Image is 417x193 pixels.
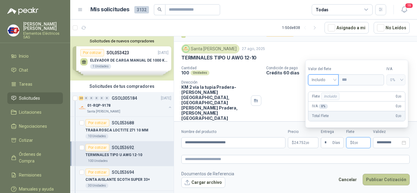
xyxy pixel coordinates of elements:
[23,32,63,39] p: Elementos Eléctricos SAS
[294,141,309,145] span: 24.752
[181,84,248,121] p: KM 2 vía la tupia Pradera-[PERSON_NAME][GEOGRAPHIC_DATA], [GEOGRAPHIC_DATA][PERSON_NAME] Pradera ...
[79,104,86,112] img: Company Logo
[346,129,371,135] label: Flete
[112,121,134,125] p: SOL053688
[181,55,256,61] p: TERMINALES TIPO U AWG 12-10
[70,80,174,92] div: Solicitudes de tus compradores
[70,117,174,141] a: Por cotizarSOL053688TRABA ROSCA LOCTITE 271 10 MM10 Unidades
[398,114,401,118] span: ,00
[85,159,110,163] div: 100 Unidades
[87,109,120,114] p: Santa [PERSON_NAME]
[23,22,63,30] p: [PERSON_NAME] [PERSON_NAME]
[181,44,239,53] div: Santa [PERSON_NAME]
[7,92,63,104] a: Solicitudes
[90,5,129,14] h1: Mis solicitudes
[70,141,174,166] a: Por cotizarSOL053692TERMINALES TIPO U AWG 12-10100 Unidades
[332,138,340,148] span: Días
[134,6,149,13] span: 3132
[288,137,318,148] p: $24.752,00
[308,66,339,72] label: Valor del flete
[242,46,265,52] p: 27 ago, 2025
[346,137,371,148] p: $ 0,00
[87,103,111,109] p: 01-RQP-9178
[398,95,401,98] span: ,00
[94,96,99,100] div: 0
[321,129,344,135] label: Entrega
[7,148,63,167] a: Órdenes de Compra
[161,95,171,101] p: [DATE]
[288,129,318,135] label: Precio
[158,7,162,12] span: search
[7,106,63,118] a: Licitaciones
[266,66,415,70] p: Condición de pago
[183,45,189,52] img: Company Logo
[396,94,401,99] span: 0
[398,105,401,108] span: ,00
[335,174,360,185] button: Cancelar
[306,141,309,145] span: ,00
[85,152,142,158] p: TERMINALES TIPO U AWG 12-10
[112,170,134,174] p: SOL053694
[354,141,358,145] span: ,00
[112,96,137,100] p: GSOL005184
[190,70,209,75] div: Unidades
[19,123,47,130] span: Negociaciones
[19,109,42,116] span: Licitaciones
[312,93,341,100] p: Flete
[112,145,134,150] p: SOL053692
[312,75,335,84] span: Incluido
[319,104,328,109] div: 0 %
[70,36,174,80] div: Solicitudes de nuevos compradoresPor cotizarSOL053423[DATE] ELEVADOR DE CARGA MANUAL DE 1000 KLS1...
[316,6,328,13] div: Todas
[399,4,410,15] button: 19
[89,96,94,100] div: 0
[396,103,401,109] span: 0
[181,80,248,84] p: Dirección
[73,39,171,43] button: Solicitudes de nuevos compradores
[312,103,328,109] p: IVA
[85,183,108,188] div: 30 Unidades
[7,64,63,76] a: Chat
[321,93,339,100] div: Incluido
[8,25,19,36] img: Company Logo
[19,151,57,164] span: Órdenes de Compra
[7,120,63,132] a: Negociaciones
[85,127,148,133] p: TRABA ROSCA LOCTITE 271 10 MM
[100,96,104,100] div: 0
[84,96,89,100] div: 0
[70,166,174,191] a: Por cotizarSOL053694CINTA AISLANTE SCOTH SUPER 33+30 Unidades
[85,134,108,139] div: 10 Unidades
[19,67,28,73] span: Chat
[105,96,109,100] div: 0
[7,50,63,62] a: Inicio
[312,113,329,119] p: Total Flete
[7,78,63,90] a: Tareas
[363,174,410,185] button: Publicar Cotización
[7,7,38,15] img: Logo peakr
[181,66,261,70] p: Cantidad
[19,95,40,102] span: Solicitudes
[181,70,189,75] p: 100
[79,96,83,100] div: 24
[405,3,413,9] span: 19
[350,141,352,145] span: $
[19,137,33,144] span: Cotizar
[181,170,234,177] p: Documentos de Referencia
[19,53,29,59] span: Inicio
[374,22,410,34] button: No Leídos
[19,81,32,88] span: Tareas
[181,129,285,135] label: Nombre del producto
[79,95,172,114] a: 24 0 0 0 0 0 GSOL005184[DATE] Company Logo01-RQP-9178Santa [PERSON_NAME]
[19,172,42,178] span: Remisiones
[325,22,369,34] button: Asignado a mi
[85,169,109,176] div: Por cotizar
[85,144,109,151] div: Por cotizar
[266,70,415,75] p: Crédito 60 días
[85,119,109,127] div: Por cotizar
[19,186,54,192] span: Manuales y ayuda
[7,169,63,181] a: Remisiones
[396,113,401,119] span: 0
[352,141,358,145] span: 0
[282,23,320,33] div: 1 - 50 de 838
[181,177,225,188] button: Cargar archivo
